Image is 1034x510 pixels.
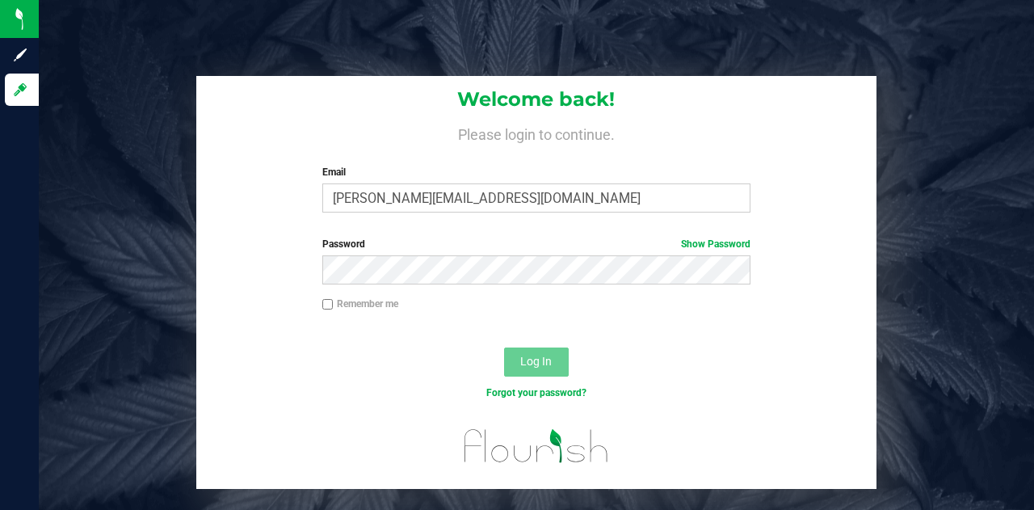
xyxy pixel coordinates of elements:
a: Show Password [681,238,750,250]
input: Remember me [322,299,334,310]
span: Log In [520,355,552,368]
span: Password [322,238,365,250]
h1: Welcome back! [196,89,876,110]
button: Log In [504,348,569,377]
img: flourish_logo.svg [452,417,621,475]
label: Email [322,165,751,179]
inline-svg: Log in [12,82,28,98]
a: Forgot your password? [486,387,586,398]
h4: Please login to continue. [196,123,876,142]
inline-svg: Sign up [12,47,28,63]
label: Remember me [322,297,398,311]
